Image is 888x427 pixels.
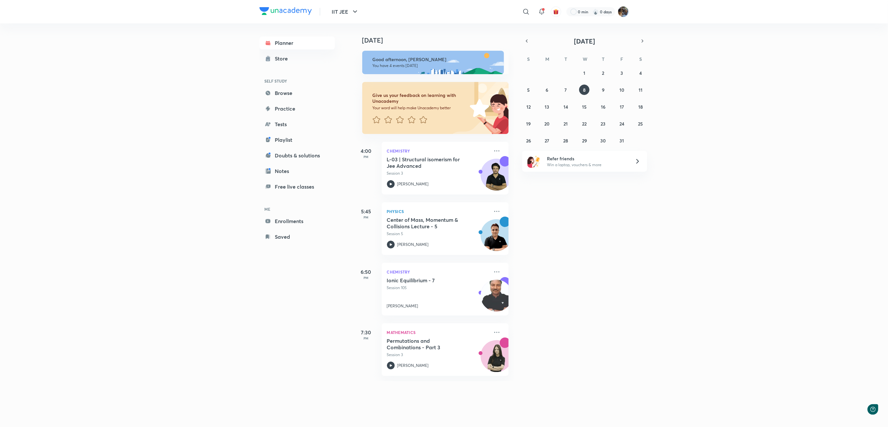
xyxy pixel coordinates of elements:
[579,135,590,146] button: October 29, 2025
[620,56,623,62] abbr: Friday
[547,155,627,162] h6: Refer friends
[545,121,550,127] abbr: October 20, 2025
[551,7,561,17] button: avatar
[353,147,379,155] h5: 4:00
[616,68,627,78] button: October 3, 2025
[373,105,468,111] p: Your word will help make Unacademy better
[546,87,549,93] abbr: October 6, 2025
[353,336,379,340] p: PM
[527,155,540,168] img: referral
[397,363,429,368] p: [PERSON_NAME]
[579,118,590,129] button: October 22, 2025
[481,162,512,193] img: Avatar
[387,285,489,291] p: Session 105
[353,328,379,336] h5: 7:30
[561,101,571,112] button: October 14, 2025
[526,104,531,110] abbr: October 12, 2025
[523,135,534,146] button: October 26, 2025
[638,104,643,110] abbr: October 18, 2025
[639,56,642,62] abbr: Saturday
[448,82,509,134] img: feedback_image
[353,268,379,276] h5: 6:50
[547,162,627,168] p: Win a laptop, vouchers & more
[638,121,643,127] abbr: October 25, 2025
[259,180,335,193] a: Free live classes
[620,104,624,110] abbr: October 17, 2025
[561,135,571,146] button: October 28, 2025
[387,352,489,358] p: Session 3
[620,70,623,76] abbr: October 3, 2025
[523,101,534,112] button: October 12, 2025
[387,338,468,351] h5: Permutations and Combinations - Part 3
[387,170,489,176] p: Session 3
[481,223,512,254] img: Avatar
[598,101,608,112] button: October 16, 2025
[387,156,468,169] h5: L-03 | Structural isomerism for Jee Advanced
[259,75,335,87] h6: SELF STUDY
[598,135,608,146] button: October 30, 2025
[362,51,504,74] img: afternoon
[619,138,624,144] abbr: October 31, 2025
[639,87,643,93] abbr: October 11, 2025
[259,230,335,243] a: Saved
[564,121,568,127] abbr: October 21, 2025
[373,57,498,62] h6: Good afternoon, [PERSON_NAME]
[481,344,512,375] img: Avatar
[563,138,568,144] abbr: October 28, 2025
[259,118,335,131] a: Tests
[387,328,489,336] p: Mathematics
[616,135,627,146] button: October 31, 2025
[526,121,531,127] abbr: October 19, 2025
[602,70,604,76] abbr: October 2, 2025
[639,70,642,76] abbr: October 4, 2025
[259,149,335,162] a: Doubts & solutions
[598,68,608,78] button: October 2, 2025
[616,118,627,129] button: October 24, 2025
[275,55,292,62] div: Store
[387,303,418,309] p: [PERSON_NAME]
[545,138,550,144] abbr: October 27, 2025
[259,7,312,15] img: Company Logo
[527,87,530,93] abbr: October 5, 2025
[259,36,335,49] a: Planner
[579,68,590,78] button: October 1, 2025
[542,135,552,146] button: October 27, 2025
[582,121,587,127] abbr: October 22, 2025
[601,121,605,127] abbr: October 23, 2025
[259,165,335,178] a: Notes
[579,101,590,112] button: October 15, 2025
[362,36,515,44] h4: [DATE]
[523,118,534,129] button: October 19, 2025
[353,207,379,215] h5: 5:45
[546,56,550,62] abbr: Monday
[542,118,552,129] button: October 20, 2025
[619,87,624,93] abbr: October 10, 2025
[635,118,646,129] button: October 25, 2025
[542,85,552,95] button: October 6, 2025
[542,101,552,112] button: October 13, 2025
[579,85,590,95] button: October 8, 2025
[598,85,608,95] button: October 9, 2025
[583,56,587,62] abbr: Wednesday
[601,104,605,110] abbr: October 16, 2025
[616,101,627,112] button: October 17, 2025
[619,121,624,127] abbr: October 24, 2025
[583,70,585,76] abbr: October 1, 2025
[259,215,335,228] a: Enrollments
[328,5,363,18] button: IIT JEE
[602,56,604,62] abbr: Thursday
[830,402,881,420] iframe: Help widget launcher
[387,268,489,276] p: Chemistry
[561,118,571,129] button: October 21, 2025
[397,242,429,247] p: [PERSON_NAME]
[353,155,379,159] p: PM
[259,133,335,146] a: Playlist
[259,204,335,215] h6: ME
[523,85,534,95] button: October 5, 2025
[616,85,627,95] button: October 10, 2025
[387,231,489,237] p: Session 5
[545,104,550,110] abbr: October 13, 2025
[526,138,531,144] abbr: October 26, 2025
[635,101,646,112] button: October 18, 2025
[582,104,587,110] abbr: October 15, 2025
